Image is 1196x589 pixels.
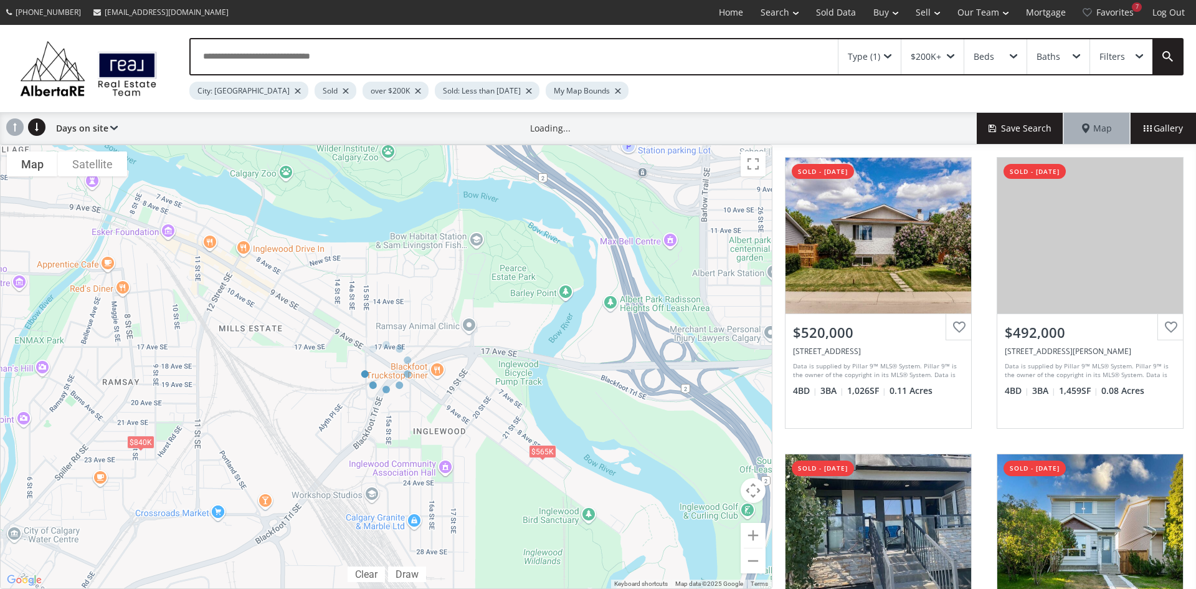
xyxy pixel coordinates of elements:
div: Baths [1037,52,1060,61]
img: Logo [14,37,163,100]
div: Filters [1099,52,1125,61]
div: over $200K [363,82,429,100]
div: Type (1) [848,52,880,61]
span: 0.11 Acres [890,385,933,397]
span: Map [1082,122,1112,135]
div: City: [GEOGRAPHIC_DATA] [189,82,308,100]
div: Data is supplied by Pillar 9™ MLS® System. Pillar 9™ is the owner of the copyright in its MLS® Sy... [1005,362,1172,380]
span: [EMAIL_ADDRESS][DOMAIN_NAME] [105,7,229,17]
span: Gallery [1144,122,1183,135]
span: 0.08 Acres [1101,385,1144,397]
span: 3 BA [1032,385,1056,397]
div: My Map Bounds [546,82,629,100]
span: 4 BD [1005,385,1029,397]
div: 7 [1132,2,1142,12]
div: Sold [315,82,356,100]
a: sold - [DATE]$520,000[STREET_ADDRESS]Data is supplied by Pillar 9™ MLS® System. Pillar 9™ is the ... [772,145,984,441]
button: Save Search [977,113,1064,144]
a: [EMAIL_ADDRESS][DOMAIN_NAME] [87,1,235,24]
div: $200K+ [911,52,941,61]
div: Loading... [530,122,571,135]
div: Days on site [50,113,118,144]
div: $492,000 [1005,323,1175,342]
span: 4 BD [793,385,817,397]
div: $520,000 [793,323,964,342]
span: 3 BA [820,385,844,397]
div: 4307 Dovercrest Drive SE, Calgary, AB T2B 1X6 [793,346,964,357]
div: 783 Erin Woods Drive SE, Calgary, AB T2B 3E4 [1005,346,1175,357]
a: sold - [DATE]$492,000[STREET_ADDRESS][PERSON_NAME]Data is supplied by Pillar 9™ MLS® System. Pill... [984,145,1196,441]
div: Sold: Less than [DATE] [435,82,539,100]
div: Beds [974,52,994,61]
span: 1,459 SF [1059,385,1098,397]
div: Gallery [1130,113,1196,144]
div: Map [1064,113,1130,144]
span: [PHONE_NUMBER] [16,7,81,17]
span: 1,026 SF [847,385,886,397]
div: Data is supplied by Pillar 9™ MLS® System. Pillar 9™ is the owner of the copyright in its MLS® Sy... [793,362,961,380]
